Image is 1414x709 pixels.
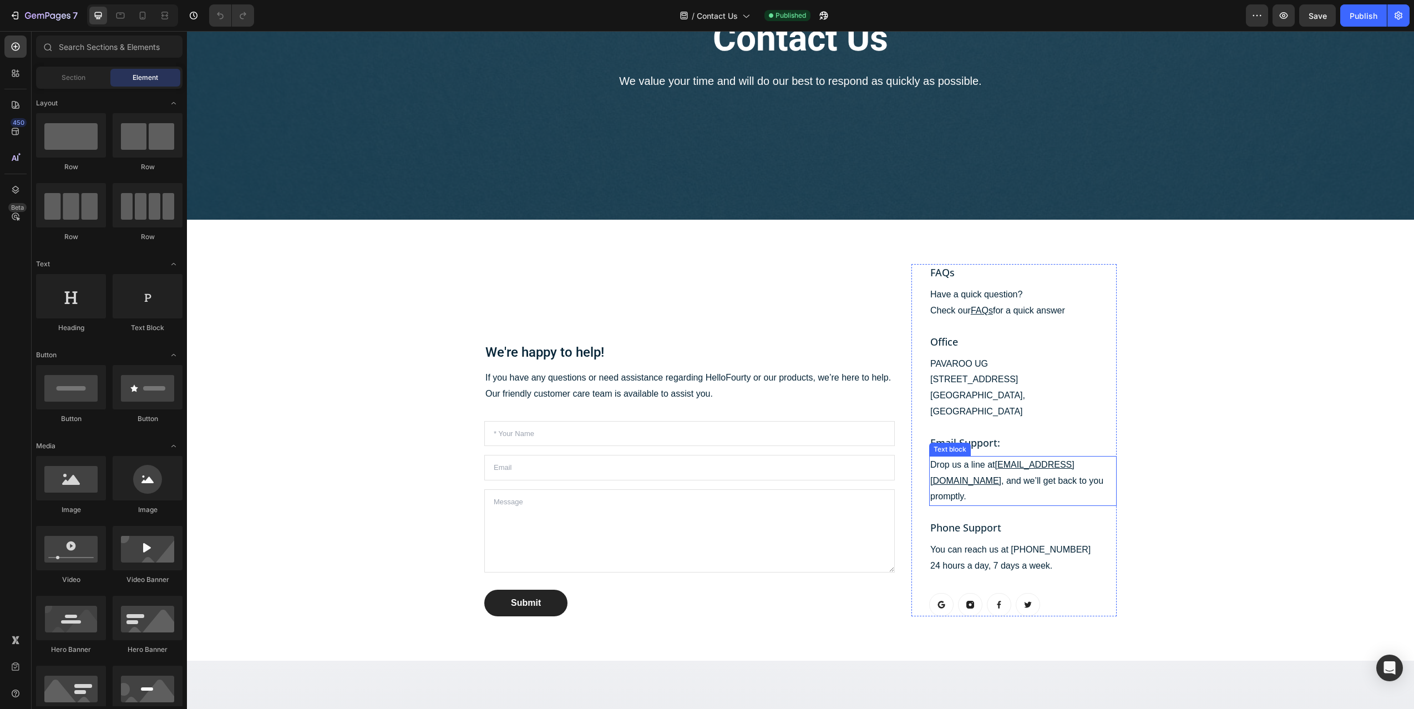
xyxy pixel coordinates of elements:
button: 7 [4,4,83,27]
p: 7 [73,9,78,22]
a: FAQs [784,275,806,284]
p: [GEOGRAPHIC_DATA], [GEOGRAPHIC_DATA] [743,357,929,389]
button: Save [1299,4,1336,27]
div: Row [113,232,183,242]
div: Submit [324,565,354,579]
span: Media [36,441,55,451]
div: Text block [744,413,782,423]
p: We're happy to help! [298,313,707,330]
a: [EMAIL_ADDRESS][DOMAIN_NAME] [743,429,888,454]
div: Publish [1350,10,1377,22]
span: Toggle open [165,346,183,364]
div: Heading [36,323,106,333]
h2: We value your time and will do our best to respond as quickly as possible. [392,39,835,61]
span: Toggle open [165,255,183,273]
button: Submit [297,559,381,585]
p: [STREET_ADDRESS] [743,341,929,357]
div: Image [113,505,183,515]
div: 450 [11,118,27,127]
p: If you have any questions or need assistance regarding HelloFourty or our products, we’re here to... [298,339,707,371]
input: Search Sections & Elements [36,36,183,58]
span: Toggle open [165,437,183,455]
input: Email [297,424,708,449]
span: Button [36,350,57,360]
h3: Phone Support [742,488,930,505]
span: Toggle open [165,94,183,112]
div: Button [113,414,183,424]
div: Row [36,232,106,242]
div: Row [113,162,183,172]
iframe: Design area [187,31,1414,709]
p: You can reach us at [PHONE_NUMBER] [743,511,929,527]
p: Office [743,303,929,318]
p: Drop us a line at , and we’ll get back to you promptly. [743,426,929,474]
div: Open Intercom Messenger [1376,655,1403,681]
span: Save [1309,11,1327,21]
span: Published [776,11,806,21]
div: Video [36,575,106,585]
span: Layout [36,98,58,108]
span: / [692,10,695,22]
p: PAVAROO UG [743,325,929,341]
p: 24 hours a day, 7 days a week. [743,527,929,543]
div: Hero Banner [36,645,106,655]
div: Video Banner [113,575,183,585]
span: Contact Us [697,10,738,22]
span: Section [62,73,85,83]
div: Row [36,162,106,172]
p: Have a quick question? Check our for a quick answer [743,256,929,288]
div: Beta [8,203,27,212]
div: Image [36,505,106,515]
h3: Email Support: [742,403,930,421]
p: FAQs [743,234,929,249]
button: Publish [1340,4,1387,27]
div: Button [36,414,106,424]
div: Text Block [113,323,183,333]
input: * Your Name [297,390,708,416]
span: Element [133,73,158,83]
span: Text [36,259,50,269]
div: Undo/Redo [209,4,254,27]
div: Hero Banner [113,645,183,655]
